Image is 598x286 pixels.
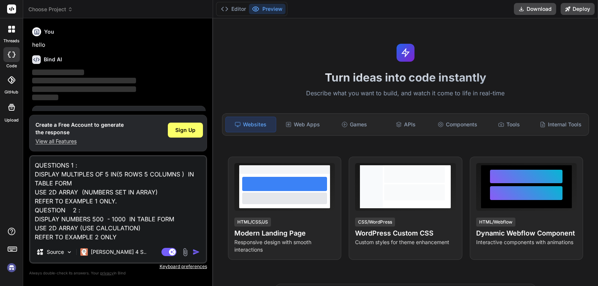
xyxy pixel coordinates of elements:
[28,6,73,13] span: Choose Project
[329,117,379,132] div: Games
[381,117,431,132] div: APIs
[234,228,335,239] h4: Modern Landing Page
[355,218,395,227] div: CSS/WordPress
[355,228,456,239] h4: WordPress Custom CSS
[476,228,577,239] h4: Dynamic Webflow Component
[218,71,594,84] h1: Turn ideas into code instantly
[5,261,18,274] img: signin
[30,156,206,242] textarea: QUESTIONS 1 : DISPLAY MULTIPLES OF 5 IN(5 ROWS 5 COLUMNS ) IN TABLE FORM USE 2D ARRAY (NUMBERS SE...
[32,95,58,100] span: ‌
[66,249,73,255] img: Pick Models
[80,248,88,256] img: Claude 4 Sonnet
[29,270,207,277] p: Always double-check its answers. Your in Bind
[29,264,207,270] p: Keyboard preferences
[234,218,271,227] div: HTML/CSS/JS
[476,239,577,246] p: Interactive components with animations
[249,4,286,14] button: Preview
[484,117,534,132] div: Tools
[32,41,206,49] p: hello
[181,248,189,256] img: attachment
[192,248,200,256] img: icon
[36,138,124,145] p: View all Features
[47,248,64,256] p: Source
[4,89,18,95] label: GitHub
[4,117,19,123] label: Upload
[278,117,328,132] div: Web Apps
[476,218,515,227] div: HTML/Webflow
[44,56,62,63] h6: Bind AI
[536,117,586,132] div: Internal Tools
[514,3,556,15] button: Download
[100,271,114,275] span: privacy
[6,63,17,69] label: code
[432,117,483,132] div: Components
[32,86,136,92] span: ‌
[44,28,54,36] h6: You
[3,38,19,44] label: threads
[36,121,124,136] h1: Create a Free Account to generate the response
[561,3,595,15] button: Deploy
[32,70,84,75] span: ‌
[234,239,335,253] p: Responsive design with smooth interactions
[175,126,195,134] span: Sign Up
[218,4,249,14] button: Editor
[355,239,456,246] p: Custom styles for theme enhancement
[91,248,147,256] p: [PERSON_NAME] 4 S..
[218,89,594,98] p: Describe what you want to build, and watch it come to life in real-time
[225,117,276,132] div: Websites
[32,78,136,83] span: ‌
